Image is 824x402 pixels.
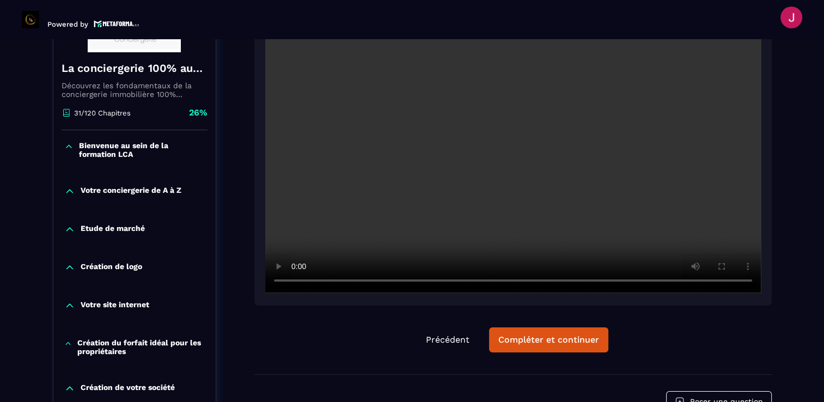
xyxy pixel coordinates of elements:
button: Précédent [417,328,478,352]
p: Création de votre société [81,383,175,394]
div: Compléter et continuer [498,334,599,345]
p: Bienvenue au sein de la formation LCA [79,141,205,159]
p: Création du forfait idéal pour les propriétaires [77,338,204,356]
p: Découvrez les fondamentaux de la conciergerie immobilière 100% automatisée. Cette formation est c... [62,81,207,99]
img: logo [94,19,139,28]
p: 26% [189,107,207,119]
p: Powered by [47,20,88,28]
img: logo-branding [22,11,39,28]
p: Création de logo [81,262,142,273]
p: 31/120 Chapitres [74,109,131,117]
p: Etude de marché [81,224,145,235]
p: Votre conciergerie de A à Z [81,186,181,197]
button: Compléter et continuer [489,327,608,352]
h4: La conciergerie 100% automatisée [62,60,207,76]
p: Votre site internet [81,300,149,311]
